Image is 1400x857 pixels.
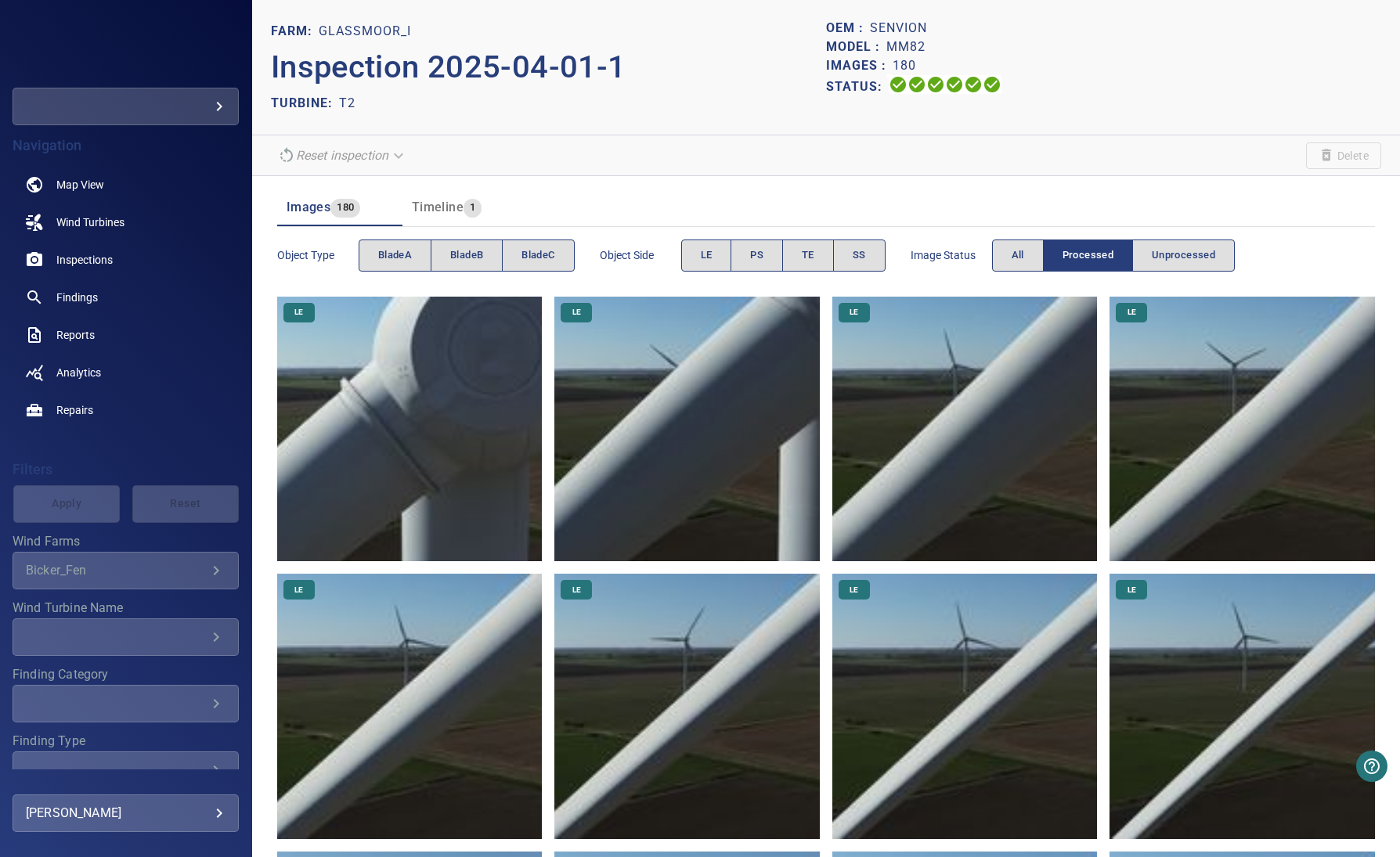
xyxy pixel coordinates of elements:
[13,316,239,354] a: reports noActive
[277,247,359,263] span: Object type
[840,307,868,318] span: LE
[412,200,464,214] span: Timeline
[563,307,590,318] span: LE
[992,239,1236,272] div: imageStatus
[782,239,834,272] button: TE
[464,199,482,217] span: 1
[56,327,95,343] span: Reports
[1118,307,1146,318] span: LE
[271,142,413,169] div: Unable to reset the inspection due to your user permissions
[56,402,93,418] span: Repairs
[359,239,575,272] div: objectType
[13,166,239,203] a: map noActive
[802,247,814,265] span: TE
[1306,142,1381,169] span: Unable to delete the inspection due to its current status
[826,56,893,75] p: Images :
[13,88,239,125] div: edf
[13,354,239,391] a: analytics noActive
[826,19,870,38] p: OEM :
[826,38,886,56] p: Model :
[502,239,574,272] button: bladeC
[563,585,590,596] span: LE
[359,239,431,272] button: bladeA
[285,307,312,318] span: LE
[450,247,483,265] span: bladeB
[945,75,964,94] svg: ML Processing 100%
[56,252,113,268] span: Inspections
[13,552,239,589] div: Wind Farms
[13,668,239,681] label: Finding Category
[911,247,992,263] span: Image Status
[339,94,355,113] p: T2
[56,365,101,380] span: Analytics
[13,685,239,722] div: Finding Category
[13,751,239,789] div: Finding Type
[964,75,983,94] svg: Matching 100%
[13,462,239,477] h4: Filters
[600,247,681,263] span: Object Side
[13,735,239,747] label: Finding Type
[26,801,226,826] div: [PERSON_NAME]
[1152,247,1215,265] span: Unprocessed
[13,279,239,316] a: findings noActive
[287,200,330,214] span: Images
[1063,247,1113,265] span: Processed
[296,148,388,163] em: Reset inspection
[701,247,713,265] span: LE
[271,22,319,41] p: FARM:
[13,138,239,153] h4: Navigation
[870,19,927,38] p: Senvion
[330,199,360,217] span: 180
[731,239,783,272] button: PS
[1012,247,1024,265] span: All
[853,247,866,265] span: SS
[681,239,886,272] div: objectSide
[1132,239,1235,272] button: Unprocessed
[992,239,1044,272] button: All
[56,177,104,193] span: Map View
[13,618,239,656] div: Wind Turbine Name
[26,563,207,578] div: Bicker_Fen
[521,247,554,265] span: bladeC
[926,75,945,94] svg: Selecting 100%
[681,239,732,272] button: LE
[13,203,239,241] a: windturbines noActive
[13,391,239,429] a: repairs noActive
[826,75,889,98] p: Status:
[889,75,907,94] svg: Uploading 100%
[431,239,503,272] button: bladeB
[319,22,411,41] p: Glassmoor_I
[833,239,886,272] button: SS
[1118,585,1146,596] span: LE
[983,75,1001,94] svg: Classification 100%
[56,214,124,230] span: Wind Turbines
[285,585,312,596] span: LE
[13,241,239,279] a: inspections noActive
[56,290,98,305] span: Findings
[378,247,412,265] span: bladeA
[907,75,926,94] svg: Data Formatted 100%
[750,247,763,265] span: PS
[886,38,926,56] p: MM82
[271,44,826,91] p: Inspection 2025-04-01-1
[271,142,413,169] div: Reset inspection
[13,602,239,614] label: Wind Turbine Name
[840,585,868,596] span: LE
[1043,239,1133,272] button: Processed
[271,94,339,113] p: TURBINE:
[893,56,916,75] p: 180
[13,535,239,548] label: Wind Farms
